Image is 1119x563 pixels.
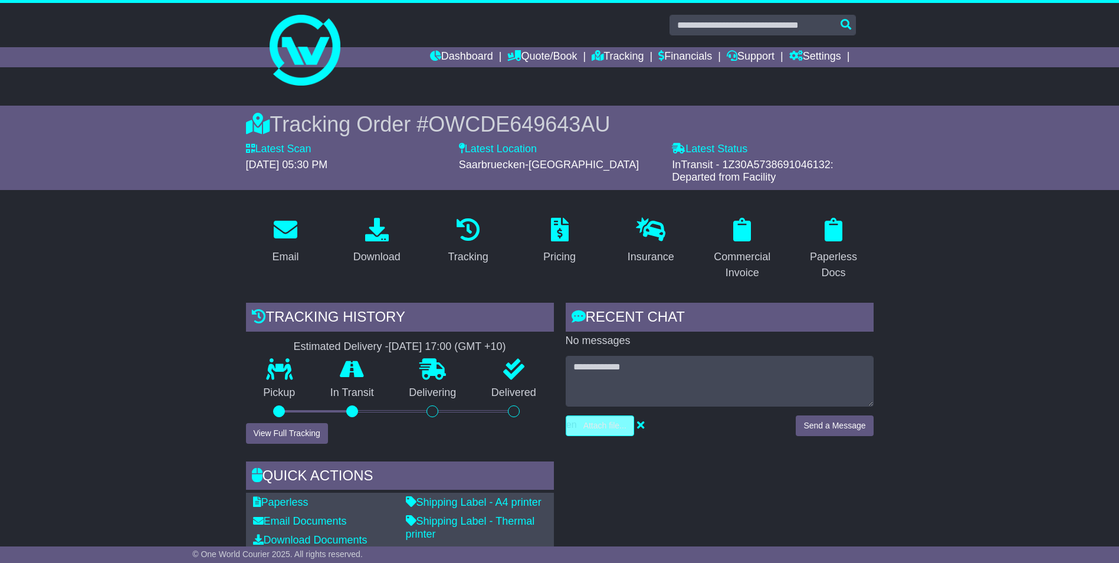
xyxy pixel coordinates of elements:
a: Download [346,214,408,269]
p: Delivering [392,387,474,400]
div: Commercial Invoice [710,249,775,281]
span: Saarbruecken-[GEOGRAPHIC_DATA] [459,159,639,171]
div: RECENT CHAT [566,303,874,335]
a: Tracking [592,47,644,67]
a: Settings [789,47,841,67]
span: InTransit - 1Z30A5738691046132: Departed from Facility [672,159,833,184]
p: In Transit [313,387,392,400]
p: Pickup [246,387,313,400]
p: Delivered [474,387,554,400]
a: Dashboard [430,47,493,67]
p: No messages [566,335,874,348]
a: Support [727,47,775,67]
a: Tracking [440,214,495,269]
button: View Full Tracking [246,423,328,444]
a: Insurance [620,214,682,269]
a: Commercial Invoice [703,214,782,285]
label: Latest Scan [246,143,311,156]
a: Financials [658,47,712,67]
div: Email [272,249,298,265]
button: Send a Message [796,415,873,436]
div: Tracking [448,249,488,265]
label: Latest Location [459,143,537,156]
div: Insurance [628,249,674,265]
div: Quick Actions [246,461,554,493]
a: Pricing [536,214,583,269]
a: Download Documents [253,534,367,546]
div: Tracking history [246,303,554,335]
div: [DATE] 17:00 (GMT +10) [389,341,506,353]
a: Email Documents [253,515,347,527]
span: © One World Courier 2025. All rights reserved. [192,549,363,559]
a: Shipping Label - Thermal printer [406,515,535,540]
div: Pricing [543,249,576,265]
a: Shipping Label - A4 printer [406,496,542,508]
span: [DATE] 05:30 PM [246,159,328,171]
div: Download [353,249,401,265]
a: Paperless Docs [794,214,874,285]
span: OWCDE649643AU [428,112,610,136]
a: Paperless [253,496,309,508]
div: Tracking Order # [246,112,874,137]
div: Estimated Delivery - [246,341,554,353]
label: Latest Status [672,143,747,156]
a: Email [264,214,306,269]
a: Quote/Book [507,47,577,67]
div: Paperless Docs [802,249,866,281]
